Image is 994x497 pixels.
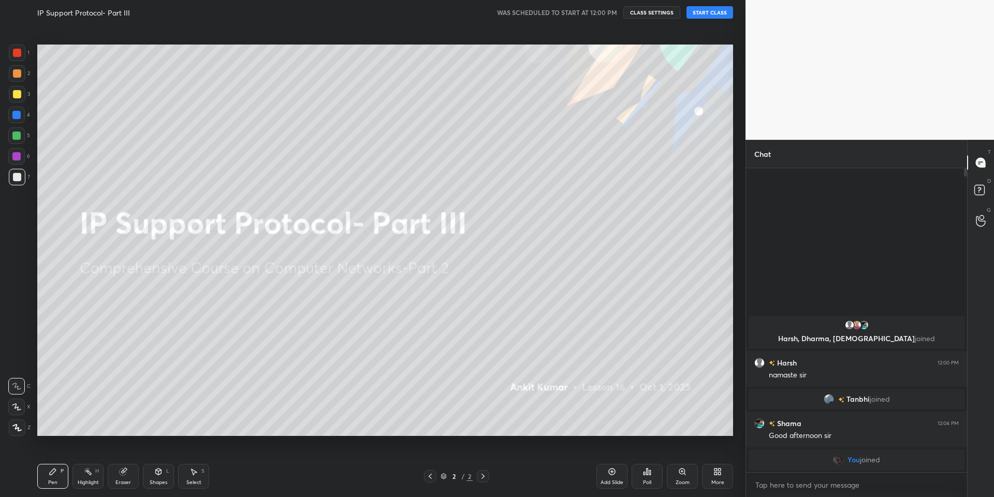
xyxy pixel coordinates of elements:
p: T [988,148,991,156]
span: joined [860,456,880,464]
div: C [8,378,31,394]
div: Z [9,419,31,436]
div: Good afternoon sir [769,431,959,441]
div: 7 [9,169,30,185]
div: grid [746,314,967,472]
div: 1 [9,45,30,61]
div: 5 [8,127,30,144]
div: P [61,469,64,474]
div: Shapes [150,480,167,485]
h5: WAS SCHEDULED TO START AT 12:00 PM [497,8,617,17]
p: D [987,177,991,185]
div: More [711,480,724,485]
div: L [166,469,169,474]
p: G [987,206,991,214]
div: 2 [466,472,473,481]
img: default.png [844,320,855,330]
p: Chat [746,140,779,168]
div: Add Slide [601,480,623,485]
div: Zoom [676,480,690,485]
div: Highlight [78,480,99,485]
h4: IP Support Protocol- Part III [37,8,130,18]
div: 12:04 PM [938,420,959,427]
img: default.png [754,358,765,368]
img: no-rating-badge.077c3623.svg [838,397,844,403]
div: H [95,469,99,474]
div: / [461,473,464,479]
img: no-rating-badge.077c3623.svg [769,360,775,366]
div: Eraser [115,480,131,485]
img: 3 [754,418,765,429]
div: 12:00 PM [938,360,959,366]
div: Select [186,480,201,485]
span: joined [870,395,890,403]
img: no-rating-badge.077c3623.svg [769,421,775,427]
span: joined [915,333,935,343]
button: CLASS SETTINGS [623,6,680,19]
div: S [201,469,204,474]
span: You [847,456,860,464]
div: 2 [449,473,459,479]
img: 0cf1bf49248344338ee83de1f04af710.9781463_3 [833,455,843,465]
div: namaste sir [769,370,959,381]
div: 6 [8,148,30,165]
div: 4 [8,107,30,123]
div: 3 [9,86,30,103]
h6: Harsh [775,357,797,368]
img: 3 [824,394,834,404]
p: Harsh, Dharma, [DEMOGRAPHIC_DATA] [755,334,958,343]
div: X [8,399,31,415]
button: START CLASS [686,6,733,19]
span: Tanbhi [846,395,870,403]
div: 2 [9,65,30,82]
h6: Shama [775,418,801,429]
div: Poll [643,480,651,485]
img: 072b5b6ad1814e14a69d6296086e12bd.jpg [852,320,862,330]
img: 3 [859,320,869,330]
div: Pen [48,480,57,485]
